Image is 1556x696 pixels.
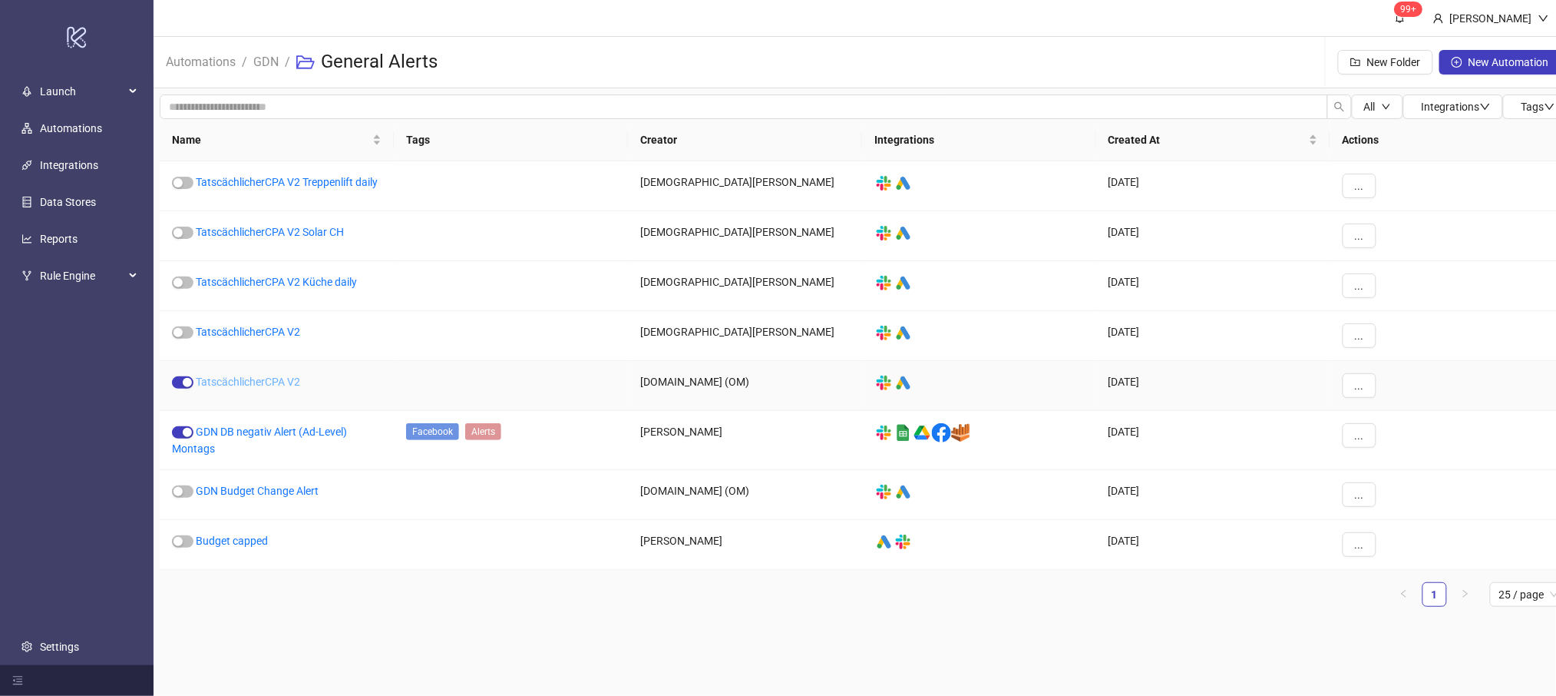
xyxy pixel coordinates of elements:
th: Integrations [862,119,1096,161]
div: [DEMOGRAPHIC_DATA][PERSON_NAME] [628,211,862,261]
span: search [1334,101,1345,112]
button: ... [1343,323,1376,348]
span: Launch [40,76,124,107]
button: New Folder [1338,50,1433,75]
button: ... [1343,273,1376,298]
a: TatscächlicherCPA V2 [196,376,300,388]
div: [DATE] [1096,411,1330,470]
span: user [1433,13,1444,24]
span: Integrations [1422,101,1491,113]
a: Automations [163,52,239,69]
a: GDN DB negativ Alert (Ad-Level) Montags [172,426,347,455]
th: Name [160,119,394,161]
a: GDN [250,52,282,69]
span: Tags [1521,101,1555,113]
button: left [1392,582,1416,607]
div: [PERSON_NAME] [628,520,862,570]
a: Data Stores [40,196,96,208]
a: TatscächlicherCPA V2 Treppenlift daily [196,176,378,188]
button: ... [1343,224,1376,248]
div: [DEMOGRAPHIC_DATA][PERSON_NAME] [628,261,862,311]
sup: 686 [1395,2,1423,17]
span: Rule Engine [40,260,124,291]
span: plus-circle [1452,57,1462,68]
div: [DATE] [1096,520,1330,570]
div: [DATE] [1096,470,1330,520]
a: GDN Budget Change Alert [196,485,319,497]
li: Next Page [1453,582,1478,607]
a: 1 [1423,583,1446,606]
span: ... [1355,180,1364,192]
span: ... [1355,230,1364,242]
div: [DATE] [1096,261,1330,311]
a: Reports [40,233,78,245]
button: ... [1343,482,1376,507]
span: bell [1395,12,1406,23]
span: fork [21,270,32,281]
div: [DOMAIN_NAME] (OM) [628,470,862,520]
button: Alldown [1352,94,1403,119]
div: [DATE] [1096,161,1330,211]
span: menu-fold [12,675,23,686]
a: Integrations [40,159,98,171]
a: TatscächlicherCPA V2 Küche daily [196,276,357,288]
span: ... [1355,429,1364,442]
li: / [285,38,290,87]
span: down [1538,13,1549,24]
button: ... [1343,532,1376,557]
span: ... [1355,379,1364,392]
span: rocket [21,86,32,97]
span: down [1480,101,1491,112]
div: [DATE] [1096,311,1330,361]
span: ... [1355,489,1364,501]
span: right [1461,589,1470,598]
span: down [1544,101,1555,112]
a: Settings [40,641,79,653]
a: TatscächlicherCPA V2 [196,326,300,338]
button: Integrationsdown [1403,94,1503,119]
span: left [1399,589,1409,598]
a: TatscächlicherCPA V2 Solar CH [196,226,344,238]
div: [DATE] [1096,211,1330,261]
th: Created At [1096,119,1330,161]
div: [PERSON_NAME] [628,411,862,470]
div: [DEMOGRAPHIC_DATA][PERSON_NAME] [628,161,862,211]
span: Name [172,131,369,148]
div: [DOMAIN_NAME] (OM) [628,361,862,411]
span: Created At [1108,131,1306,148]
span: ... [1355,330,1364,342]
button: right [1453,582,1478,607]
button: ... [1343,373,1376,398]
li: Previous Page [1392,582,1416,607]
h3: General Alerts [321,50,438,75]
li: / [242,38,247,87]
span: New Folder [1367,56,1421,68]
div: [DATE] [1096,361,1330,411]
button: ... [1343,174,1376,198]
span: ... [1355,539,1364,551]
th: Tags [394,119,628,161]
div: [PERSON_NAME] [1444,10,1538,27]
a: Budget capped [196,535,268,547]
span: folder-add [1350,57,1361,68]
span: Facebook [406,423,459,440]
li: 1 [1422,582,1447,607]
span: New Automation [1468,56,1549,68]
button: ... [1343,423,1376,448]
a: Automations [40,122,102,134]
span: All [1364,101,1376,113]
span: ... [1355,280,1364,292]
span: Alerts [465,423,501,440]
div: [DEMOGRAPHIC_DATA][PERSON_NAME] [628,311,862,361]
th: Creator [628,119,862,161]
span: folder-open [296,53,315,71]
span: down [1382,102,1391,111]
